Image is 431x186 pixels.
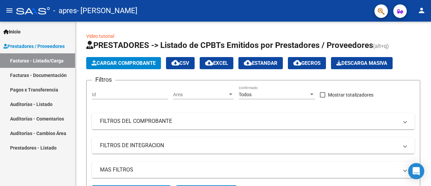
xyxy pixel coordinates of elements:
[100,142,398,149] mat-panel-title: FILTROS DE INTEGRACION
[92,60,156,66] span: Cargar Comprobante
[418,6,426,15] mat-icon: person
[77,3,137,18] span: - [PERSON_NAME]
[238,57,283,69] button: Estandar
[173,92,228,98] span: Area
[205,59,213,67] mat-icon: cloud_download
[244,59,252,67] mat-icon: cloud_download
[166,57,195,69] button: CSV
[3,43,65,50] span: Prestadores / Proveedores
[288,57,326,69] button: Gecros
[244,60,277,66] span: Estandar
[336,60,387,66] span: Descarga Masiva
[92,75,115,84] h3: Filtros
[331,57,393,69] app-download-masive: Descarga masiva de comprobantes (adjuntos)
[5,6,13,15] mat-icon: menu
[53,3,77,18] span: - apres
[92,162,415,178] mat-expansion-panel-header: MAS FILTROS
[86,33,114,39] a: Video tutorial
[200,57,233,69] button: EXCEL
[205,60,228,66] span: EXCEL
[331,57,393,69] button: Descarga Masiva
[92,137,415,154] mat-expansion-panel-header: FILTROS DE INTEGRACION
[100,117,398,125] mat-panel-title: FILTROS DEL COMPROBANTE
[239,92,252,97] span: Todos
[171,59,179,67] mat-icon: cloud_download
[86,41,373,50] span: PRESTADORES -> Listado de CPBTs Emitidos por Prestadores / Proveedores
[293,59,301,67] mat-icon: cloud_download
[373,43,389,49] span: (alt+q)
[92,113,415,129] mat-expansion-panel-header: FILTROS DEL COMPROBANTE
[86,57,161,69] button: Cargar Comprobante
[171,60,189,66] span: CSV
[100,166,398,174] mat-panel-title: MAS FILTROS
[408,163,424,179] div: Open Intercom Messenger
[293,60,321,66] span: Gecros
[328,91,373,99] span: Mostrar totalizadores
[3,28,21,35] span: Inicio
